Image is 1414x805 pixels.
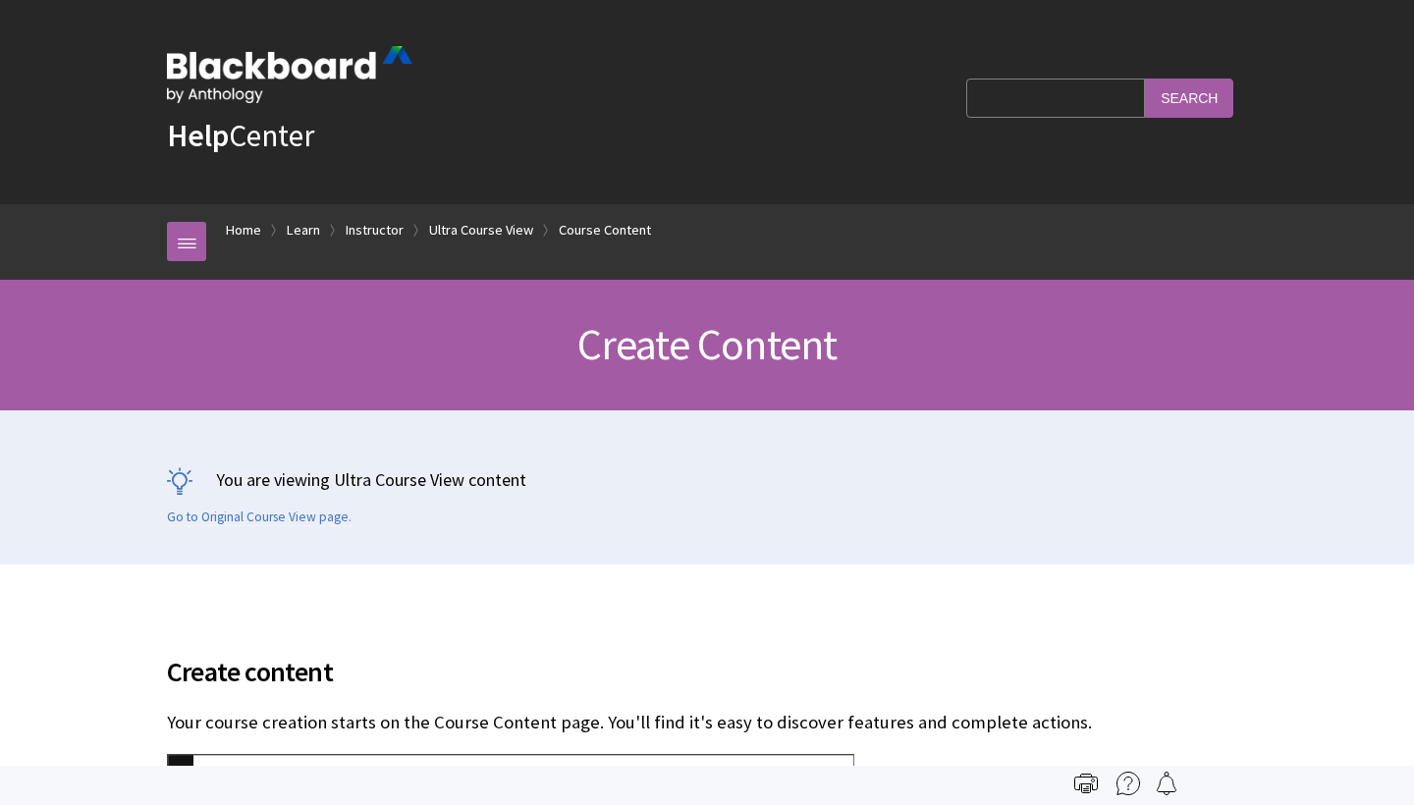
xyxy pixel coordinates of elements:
[577,317,838,371] span: Create Content
[167,509,352,526] a: Go to Original Course View page.
[1074,772,1098,795] img: Print
[167,627,1247,692] h2: Create content
[429,218,533,242] a: Ultra Course View
[287,218,320,242] a: Learn
[167,46,412,103] img: Blackboard by Anthology
[559,218,651,242] a: Course Content
[167,116,314,155] a: HelpCenter
[1116,772,1140,795] img: More help
[346,218,404,242] a: Instructor
[167,710,1247,735] p: Your course creation starts on the Course Content page. You'll find it's easy to discover feature...
[167,467,1247,492] p: You are viewing Ultra Course View content
[226,218,261,242] a: Home
[1145,79,1233,117] input: Search
[1155,772,1178,795] img: Follow this page
[167,116,229,155] strong: Help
